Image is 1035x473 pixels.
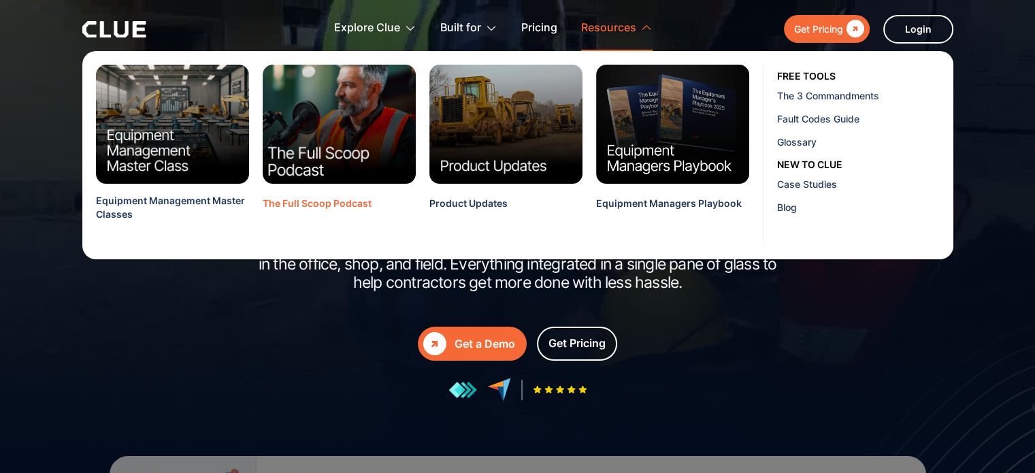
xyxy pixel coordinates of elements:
[533,385,587,394] img: Five-star rating icon
[883,15,953,44] a: Login
[777,107,949,130] a: Fault Codes Guide
[777,172,949,195] a: Case Studies
[548,335,606,352] div: Get Pricing
[263,197,372,227] a: The Full Scoop Podcast
[263,197,372,210] div: The Full Scoop Podcast
[455,336,515,353] div: Get a Demo
[596,197,742,227] a: Equipment Managers Playbook
[96,194,249,222] div: Equipment Management Master Classes
[521,7,557,50] a: Pricing
[581,7,653,50] div: Resources
[791,283,1035,473] iframe: Chat Widget
[777,130,949,153] a: Glossary
[777,195,949,218] a: Blog
[843,20,864,37] div: 
[537,327,617,361] a: Get Pricing
[440,7,497,50] div: Built for
[777,88,943,103] div: The 3 Commandments
[777,112,943,126] div: Fault Codes Guide
[487,378,511,402] img: reviews at capterra
[440,7,481,50] div: Built for
[777,84,949,107] a: The 3 Commandments
[777,135,943,149] div: Glossary
[429,65,582,184] img: Clue Product Updates
[448,381,477,399] img: reviews at getapp
[581,7,636,50] div: Resources
[777,177,943,191] div: Case Studies
[334,7,400,50] div: Explore Clue
[429,197,508,210] div: Product Updates
[246,236,790,293] h2: is a powerful and flexible construction equipment management software in the office, shop, and fi...
[423,332,446,355] div: 
[334,7,416,50] div: Explore Clue
[784,15,870,43] a: Get Pricing
[429,197,508,227] a: Product Updates
[96,65,249,184] img: Equipment Management MasterClasses
[82,51,953,259] nav: Resources
[596,65,749,184] img: Equipment Managers Playbook
[777,157,842,172] div: New to clue
[777,69,836,84] div: free tools
[794,20,843,37] div: Get Pricing
[254,59,423,190] img: Clue Full Scoop Podcast
[96,194,249,239] a: Equipment Management Master Classes
[777,200,943,214] div: Blog
[596,197,742,210] div: Equipment Managers Playbook
[418,327,527,361] a: Get a Demo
